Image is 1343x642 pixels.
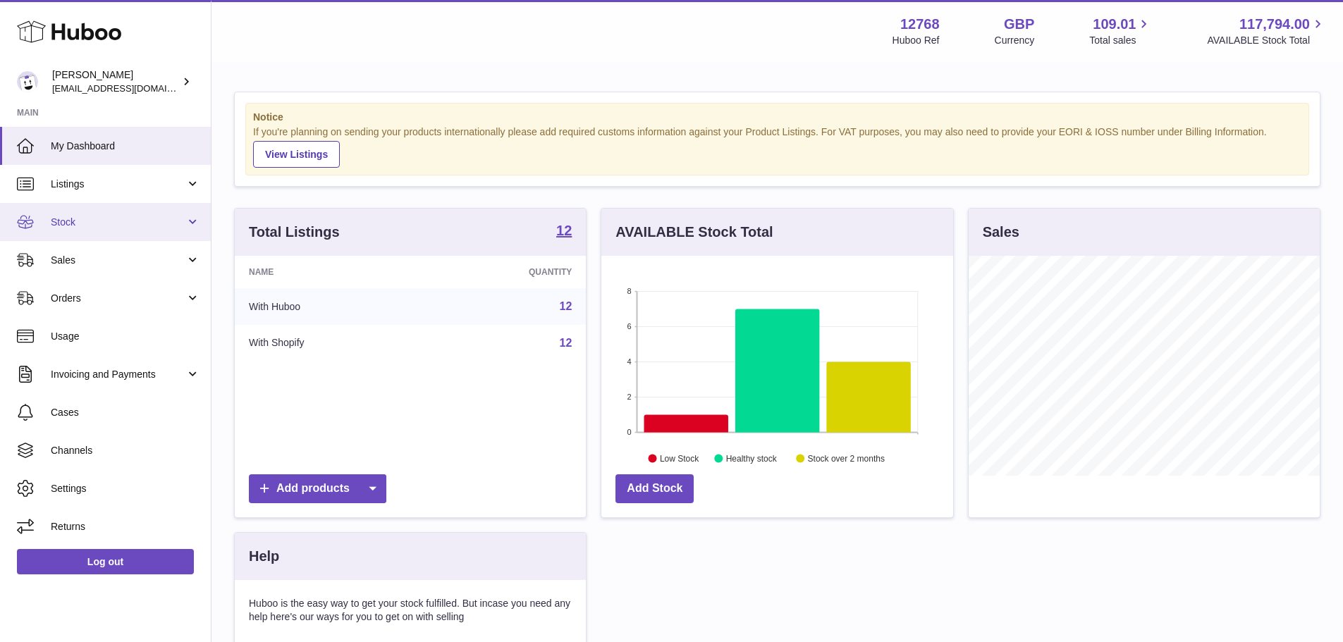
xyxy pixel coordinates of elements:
a: Add Stock [615,474,694,503]
th: Name [235,256,424,288]
h3: Sales [983,223,1019,242]
a: Add products [249,474,386,503]
a: 12 [556,223,572,240]
div: Currency [995,34,1035,47]
span: Cases [51,406,200,419]
span: Orders [51,292,185,305]
a: 12 [560,300,572,312]
h3: Help [249,547,279,566]
span: AVAILABLE Stock Total [1207,34,1326,47]
h3: AVAILABLE Stock Total [615,223,773,242]
strong: Notice [253,111,1301,124]
span: [EMAIL_ADDRESS][DOMAIN_NAME] [52,82,207,94]
td: With Huboo [235,288,424,325]
div: [PERSON_NAME] [52,68,179,95]
strong: 12768 [900,15,940,34]
text: 4 [627,357,632,366]
p: Huboo is the easy way to get your stock fulfilled. But incase you need any help here's our ways f... [249,597,572,624]
text: Healthy stock [726,453,778,463]
img: internalAdmin-12768@internal.huboo.com [17,71,38,92]
span: 109.01 [1093,15,1136,34]
a: 109.01 Total sales [1089,15,1152,47]
strong: GBP [1004,15,1034,34]
text: 6 [627,322,632,331]
a: Log out [17,549,194,574]
span: Total sales [1089,34,1152,47]
span: Stock [51,216,185,229]
strong: 12 [556,223,572,237]
a: 12 [560,337,572,349]
a: 117,794.00 AVAILABLE Stock Total [1207,15,1326,47]
td: With Shopify [235,325,424,362]
th: Quantity [424,256,587,288]
text: 0 [627,428,632,436]
h3: Total Listings [249,223,340,242]
text: 8 [627,287,632,295]
div: Huboo Ref [893,34,940,47]
span: Settings [51,482,200,495]
span: 117,794.00 [1239,15,1310,34]
span: Listings [51,178,185,191]
span: Channels [51,444,200,457]
text: 2 [627,393,632,401]
div: If you're planning on sending your products internationally please add required customs informati... [253,125,1301,168]
span: Sales [51,254,185,267]
span: Invoicing and Payments [51,368,185,381]
span: My Dashboard [51,140,200,153]
span: Returns [51,520,200,533]
a: View Listings [253,141,340,168]
text: Stock over 2 months [808,453,885,463]
span: Usage [51,330,200,343]
text: Low Stock [660,453,699,463]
